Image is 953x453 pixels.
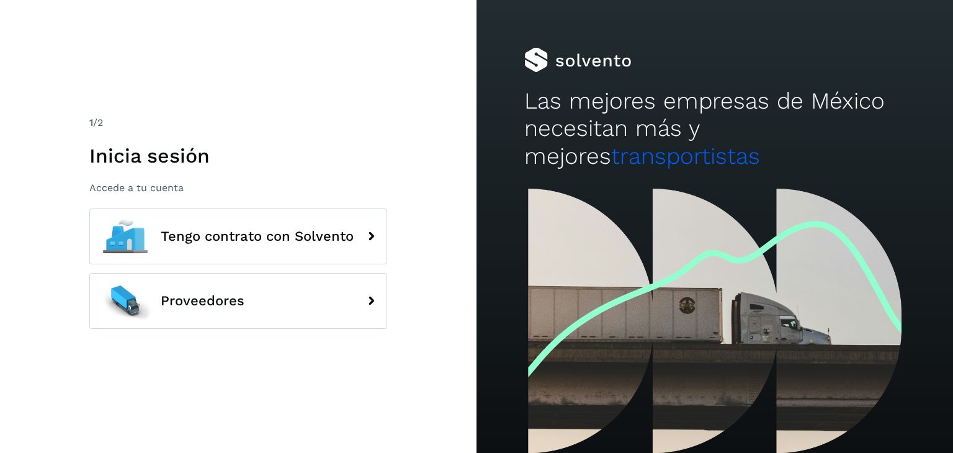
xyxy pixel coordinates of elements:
span: 1 [89,117,93,128]
span: Tengo contrato con Solvento [161,229,354,244]
h1: Inicia sesión [89,144,387,168]
h2: Las mejores empresas de México necesitan más y mejores [524,87,905,170]
span: Proveedores [161,294,244,308]
p: Accede a tu cuenta [89,182,387,194]
span: transportistas [611,143,760,169]
button: Proveedores [89,273,387,329]
div: /2 [89,115,387,130]
button: Tengo contrato con Solvento [89,209,387,264]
